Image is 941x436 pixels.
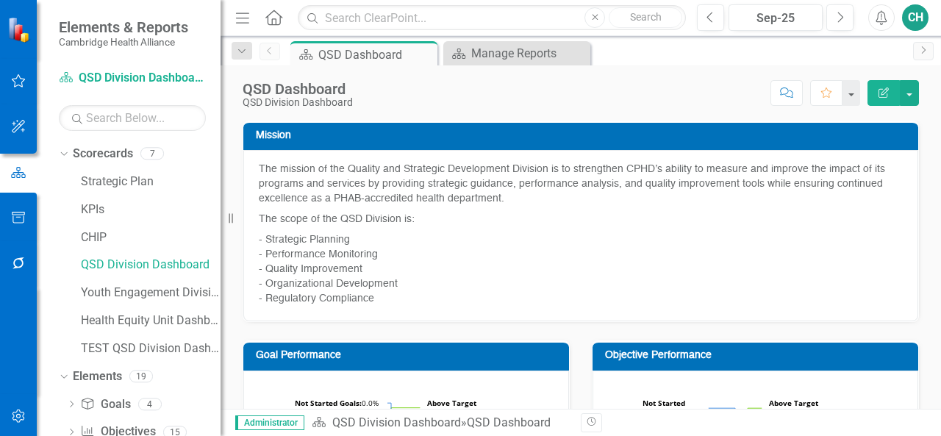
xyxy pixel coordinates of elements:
text: 7.7% [769,398,826,418]
tspan: Not Started Objectives: [643,398,685,418]
text: 0.0% [643,398,700,418]
h3: Goal Performance [256,350,562,361]
tspan: Not Started Goals: [295,398,362,408]
span: Administrator [235,415,304,430]
div: 7 [140,148,164,160]
div: 19 [129,370,153,382]
a: TEST QSD Division Dashboard [81,340,221,357]
a: Goals [80,396,130,413]
a: Youth Engagement Division [81,285,221,301]
input: Search Below... [59,105,206,131]
p: - Strategic Planning - Performance Monitoring - Quality Improvement - Organizational Development ... [259,229,903,306]
div: QSD Dashboard [467,415,551,429]
a: Strategic Plan [81,174,221,190]
tspan: Above Target Objectives: [769,398,819,418]
h3: Mission [256,130,911,141]
small: Cambridge Health Alliance [59,36,188,48]
a: Health Equity Unit Dashboard [81,312,221,329]
img: ClearPoint Strategy [7,17,33,43]
p: The scope of the QSD Division is: [259,209,903,229]
h3: Objective Performance [605,350,911,361]
button: Sep-25 [729,4,823,31]
div: 4 [138,398,162,410]
a: QSD Division Dashboard [81,257,221,274]
a: Scorecards [73,146,133,162]
div: QSD Division Dashboard [243,97,353,108]
span: Search [630,11,662,23]
a: KPIs [81,201,221,218]
a: Manage Reports [447,44,587,62]
a: QSD Division Dashboard [59,70,206,87]
input: Search ClearPoint... [298,5,686,31]
text: 0.0% [295,398,379,408]
div: QSD Dashboard [243,81,353,97]
div: » [312,415,570,432]
div: QSD Dashboard [318,46,434,64]
a: QSD Division Dashboard [332,415,461,429]
text: 0.0% [427,398,477,418]
div: Manage Reports [471,44,587,62]
button: CH [902,4,929,31]
a: CHIP [81,229,221,246]
span: Elements & Reports [59,18,188,36]
a: Elements [73,368,122,385]
tspan: Above Target Goals: [427,398,477,418]
button: Search [609,7,682,28]
p: The mission of the Quality and Strategic Development Division is to strengthen CPHD’s ability to ... [259,162,903,209]
div: Sep-25 [734,10,817,27]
